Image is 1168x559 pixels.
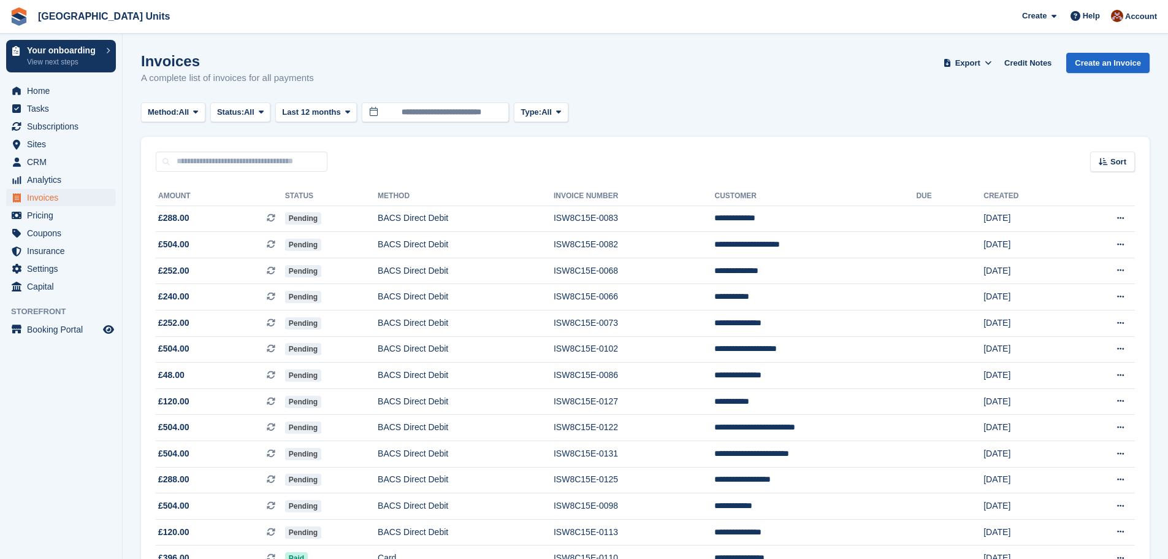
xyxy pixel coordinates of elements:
[244,106,254,118] span: All
[179,106,189,118] span: All
[11,306,122,318] span: Storefront
[554,310,715,337] td: ISW8C15E-0073
[983,187,1071,206] th: Created
[554,232,715,258] td: ISW8C15E-0082
[999,53,1056,73] a: Credit Notes
[6,136,116,153] a: menu
[1083,10,1100,22] span: Help
[983,493,1071,520] td: [DATE]
[983,284,1071,310] td: [DATE]
[554,187,715,206] th: Invoice Number
[285,396,321,408] span: Pending
[378,284,554,310] td: BACS Direct Debit
[27,46,100,55] p: Your onboarding
[141,71,314,85] p: A complete list of invoices for all payments
[27,136,101,153] span: Sites
[541,106,552,118] span: All
[6,260,116,277] a: menu
[6,278,116,295] a: menu
[33,6,175,26] a: [GEOGRAPHIC_DATA] Units
[101,322,116,337] a: Preview store
[158,264,189,277] span: £252.00
[6,171,116,188] a: menu
[27,242,101,260] span: Insurance
[27,100,101,117] span: Tasks
[378,467,554,493] td: BACS Direct Debit
[554,206,715,232] td: ISW8C15E-0083
[27,207,101,224] span: Pricing
[158,473,189,486] span: £288.00
[554,467,715,493] td: ISW8C15E-0125
[554,284,715,310] td: ISW8C15E-0066
[6,82,116,99] a: menu
[148,106,179,118] span: Method:
[27,278,101,295] span: Capital
[6,189,116,206] a: menu
[285,422,321,434] span: Pending
[1066,53,1150,73] a: Create an Invoice
[916,187,983,206] th: Due
[27,82,101,99] span: Home
[27,118,101,135] span: Subscriptions
[27,153,101,171] span: CRM
[983,232,1071,258] td: [DATE]
[285,317,321,330] span: Pending
[983,363,1071,389] td: [DATE]
[210,102,270,123] button: Status: All
[1125,10,1157,23] span: Account
[217,106,244,118] span: Status:
[6,242,116,260] a: menu
[158,238,189,251] span: £504.00
[554,441,715,468] td: ISW8C15E-0131
[27,321,101,338] span: Booking Portal
[158,499,189,512] span: £504.00
[158,212,189,225] span: £288.00
[1111,10,1123,22] img: Laura Clinnick
[27,225,101,242] span: Coupons
[955,57,980,69] span: Export
[285,291,321,303] span: Pending
[983,519,1071,546] td: [DATE]
[6,40,116,72] a: Your onboarding View next steps
[141,102,205,123] button: Method: All
[983,336,1071,363] td: [DATE]
[1110,156,1126,168] span: Sort
[285,239,321,251] span: Pending
[983,206,1071,232] td: [DATE]
[158,526,189,539] span: £120.00
[6,118,116,135] a: menu
[378,493,554,520] td: BACS Direct Debit
[158,342,189,355] span: £504.00
[521,106,541,118] span: Type:
[285,474,321,486] span: Pending
[158,369,185,382] span: £48.00
[378,363,554,389] td: BACS Direct Debit
[378,258,554,284] td: BACS Direct Debit
[275,102,357,123] button: Last 12 months
[158,290,189,303] span: £240.00
[378,441,554,468] td: BACS Direct Debit
[554,258,715,284] td: ISW8C15E-0068
[554,493,715,520] td: ISW8C15E-0098
[282,106,340,118] span: Last 12 months
[285,500,321,512] span: Pending
[554,388,715,415] td: ISW8C15E-0127
[6,153,116,171] a: menu
[1022,10,1047,22] span: Create
[714,187,916,206] th: Customer
[158,421,189,434] span: £504.00
[983,415,1071,441] td: [DATE]
[378,187,554,206] th: Method
[156,187,285,206] th: Amount
[378,388,554,415] td: BACS Direct Debit
[285,212,321,225] span: Pending
[141,53,314,69] h1: Invoices
[983,467,1071,493] td: [DATE]
[10,7,28,26] img: stora-icon-8386f47178a22dfd0bd8f6a31ec36ba5ce8667c1dd55bd0f319d3a0aa187defe.svg
[983,441,1071,468] td: [DATE]
[6,321,116,338] a: menu
[285,526,321,539] span: Pending
[6,225,116,242] a: menu
[378,415,554,441] td: BACS Direct Debit
[554,363,715,389] td: ISW8C15E-0086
